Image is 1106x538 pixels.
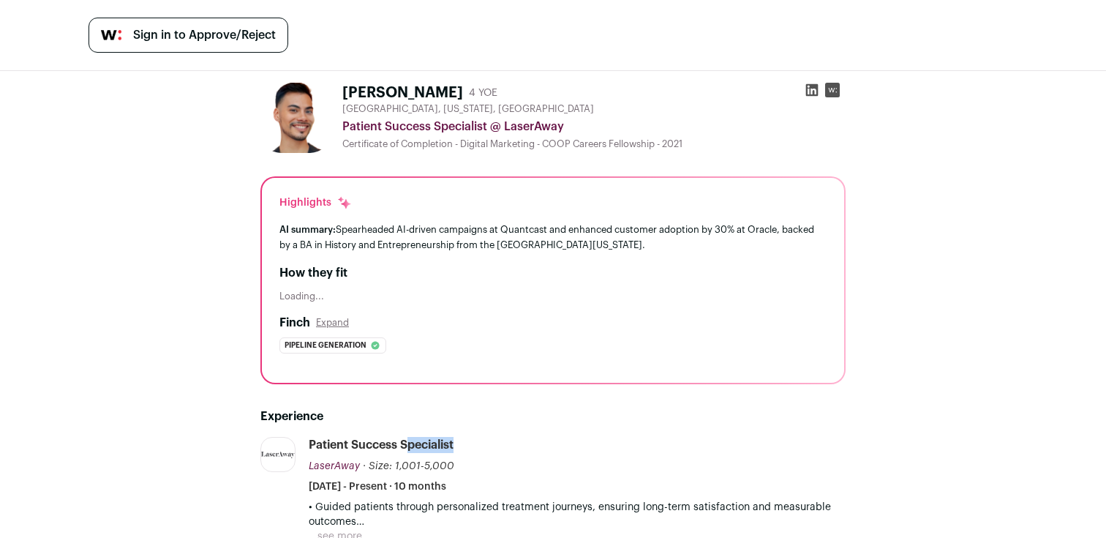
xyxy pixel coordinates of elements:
span: AI summary: [279,225,336,234]
span: Sign in to Approve/Reject [133,26,276,44]
button: Expand [316,317,349,329]
p: • Guided patients through personalized treatment journeys, ensuring long-term satisfaction and me... [309,500,846,529]
h1: [PERSON_NAME] [342,83,463,103]
div: Highlights [279,195,352,210]
a: Sign in to Approve/Reject [89,18,288,53]
div: Loading... [279,291,827,302]
span: · Size: 1,001-5,000 [363,461,454,471]
h2: Finch [279,314,310,332]
img: wellfound-symbol-flush-black-fb3c872781a75f747ccb3a119075da62bfe97bd399995f84a933054e44a575c4.png [101,30,121,40]
div: Patient Success Specialist @ LaserAway [342,118,846,135]
div: Certificate of Completion - Digital Marketing - COOP Careers Fellowship - 2021 [342,138,846,150]
img: 67bd5358254bad9f661933c7fc652fa95b1bbc3fb92bcaff77e4f70d6484ebd2.jpg [260,83,331,153]
h2: Experience [260,408,846,425]
span: Pipeline generation [285,338,366,353]
div: Patient Success Specialist [309,437,454,453]
span: [GEOGRAPHIC_DATA], [US_STATE], [GEOGRAPHIC_DATA] [342,103,594,115]
h2: How they fit [279,264,827,282]
img: 442246f848abfd3d6673d97be8f6c1f4bea9e82e7b468b469d874651dfa13406.svg [261,452,295,458]
span: [DATE] - Present · 10 months [309,479,446,494]
div: Spearheaded AI-driven campaigns at Quantcast and enhanced customer adoption by 30% at Oracle, bac... [279,222,827,253]
span: LaserAway [309,461,360,471]
div: 4 YOE [469,86,497,100]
